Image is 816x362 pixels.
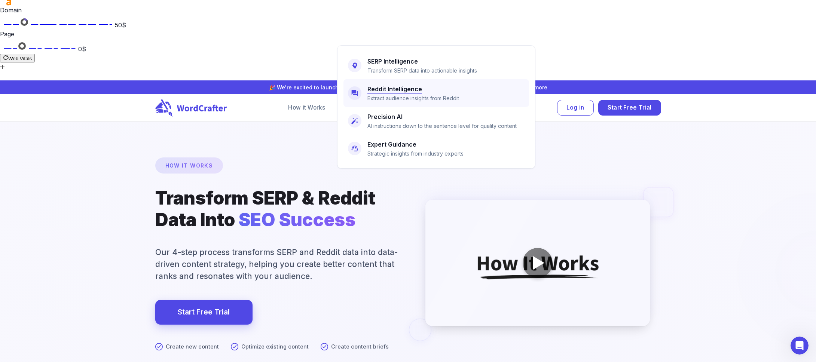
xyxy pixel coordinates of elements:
[4,43,11,49] span: ur
[59,19,67,25] span: rp
[367,139,416,150] h6: Expert Guidance
[367,84,422,94] h6: Reddit Intelligence
[29,43,36,49] span: rp
[115,21,131,30] div: 50$
[566,103,584,113] span: Log in
[343,52,529,79] a: SERP IntelligenceTransform SERP data into actionable insights
[88,19,96,25] span: 40
[425,200,650,326] img: WordCrafter How It Works
[40,19,56,25] span: 12.7M
[78,45,91,53] div: 0$
[791,337,809,355] iframe: Intercom live chat
[71,43,76,49] span: 0
[279,100,334,115] a: How it Works
[8,56,32,61] span: Web Vitals
[38,43,42,49] span: 0
[367,56,418,67] h6: SERP Intelligence
[68,19,76,25] span: 43
[608,103,652,113] span: Start Free Trial
[178,306,230,319] a: Start Free Trial
[367,150,464,158] p: Strategic insights from industry experts
[13,43,17,49] span: 0
[367,111,403,122] h6: Precision AI
[78,39,86,45] span: st
[54,43,58,49] span: 0
[343,79,529,107] a: Reddit IntelligenceExtract audience insights from Reddit
[13,19,19,25] span: 15
[110,19,112,25] span: 1
[343,107,529,135] a: Precision AIAI instructions down to the sentence level for quality content
[45,43,52,49] span: rd
[4,19,11,25] span: dr
[31,19,38,25] span: ar
[88,39,92,45] span: 0
[367,94,459,102] p: Extract audience insights from Reddit
[99,19,108,25] span: kw
[367,67,477,75] p: Transform SERP data into actionable insights
[61,43,70,49] span: kw
[79,19,86,25] span: rd
[367,122,517,130] p: AI instructions down to the sentence level for quality content
[124,15,131,21] span: 10
[80,83,736,91] p: 🎉 We're excited to launch Reddit Intelligence! Transform Reddit data into actionable insights.
[343,135,529,162] a: Expert GuidanceStrategic insights from industry experts
[115,15,122,21] span: st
